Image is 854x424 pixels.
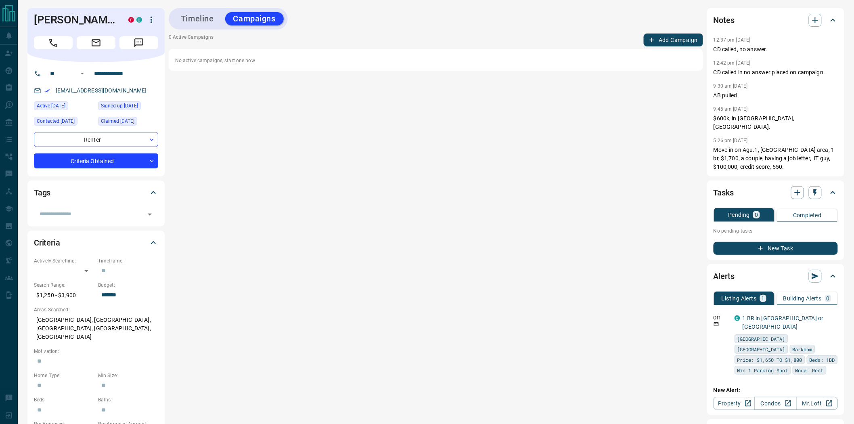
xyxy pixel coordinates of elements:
span: Call [34,36,73,49]
p: Listing Alerts [722,296,757,301]
button: Open [144,209,155,220]
div: Tue Sep 17 2024 [98,117,158,128]
div: Notes [714,10,838,30]
span: [GEOGRAPHIC_DATA] [737,335,785,343]
p: 0 [755,212,758,218]
p: 5:26 pm [DATE] [714,138,748,143]
span: Message [119,36,158,49]
div: Thu Nov 28 2024 [34,117,94,128]
button: Open [77,69,87,78]
p: Pending [728,212,750,218]
p: 0 Active Campaigns [169,34,213,46]
h2: Criteria [34,236,60,249]
p: Building Alerts [783,296,822,301]
p: Actively Searching: [34,257,94,264]
a: [EMAIL_ADDRESS][DOMAIN_NAME] [56,87,147,94]
p: Completed [793,212,822,218]
a: 1 BR in [GEOGRAPHIC_DATA] or [GEOGRAPHIC_DATA] [743,315,824,330]
p: AB pulled [714,91,838,100]
span: Beds: 1BD [810,356,835,364]
p: Home Type: [34,372,94,379]
h1: [PERSON_NAME] [34,13,116,26]
p: $600k, in [GEOGRAPHIC_DATA], [GEOGRAPHIC_DATA]. [714,114,838,131]
p: Min Size: [98,372,158,379]
span: [GEOGRAPHIC_DATA] [737,345,785,353]
p: Motivation: [34,348,158,355]
p: 12:37 pm [DATE] [714,37,751,43]
div: property.ca [128,17,134,23]
span: Email [77,36,115,49]
a: Property [714,397,755,410]
p: 1 [762,296,765,301]
p: Baths: [98,396,158,403]
div: condos.ca [735,315,740,321]
button: Add Campaign [644,34,703,46]
svg: Email [714,321,719,327]
button: New Task [714,242,838,255]
div: Tags [34,183,158,202]
p: No pending tasks [714,225,838,237]
button: Campaigns [225,12,284,25]
div: Tasks [714,183,838,202]
p: 0 [827,296,830,301]
p: Areas Searched: [34,306,158,313]
span: Contacted [DATE] [37,117,75,125]
h2: Tasks [714,186,734,199]
div: Sun Aug 10 2025 [34,101,94,113]
p: Off [714,314,730,321]
p: Search Range: [34,281,94,289]
p: CD called, no answer. [714,45,838,54]
a: Condos [755,397,796,410]
span: Price: $1,650 TO $1,800 [737,356,802,364]
span: Active [DATE] [37,102,65,110]
p: [GEOGRAPHIC_DATA], [GEOGRAPHIC_DATA], [GEOGRAPHIC_DATA], [GEOGRAPHIC_DATA], [GEOGRAPHIC_DATA] [34,313,158,344]
p: 12:42 pm [DATE] [714,60,751,66]
p: Move-in on Agu.1, [GEOGRAPHIC_DATA] area, 1 br, $1,700, a couple, having a job letter, IT guy, $1... [714,146,838,171]
button: Timeline [173,12,222,25]
p: 9:30 am [DATE] [714,83,748,89]
p: 9:45 am [DATE] [714,106,748,112]
p: No active campaigns, start one now [175,57,697,64]
h2: Notes [714,14,735,27]
span: Mode: Rent [795,366,824,374]
p: Timeframe: [98,257,158,264]
p: Budget: [98,281,158,289]
span: Claimed [DATE] [101,117,134,125]
h2: Alerts [714,270,735,283]
svg: Email Verified [44,88,50,94]
p: CD called in no answer placed on campaign. [714,68,838,77]
span: Signed up [DATE] [101,102,138,110]
div: Criteria [34,233,158,252]
span: Markham [793,345,812,353]
div: Criteria Obtained [34,153,158,168]
p: $1,250 - $3,900 [34,289,94,302]
a: Mr.Loft [796,397,838,410]
div: Tue Sep 12 2017 [98,101,158,113]
div: condos.ca [136,17,142,23]
span: Min 1 Parking Spot [737,366,788,374]
div: Alerts [714,267,838,286]
h2: Tags [34,186,50,199]
div: Renter [34,132,158,147]
p: Beds: [34,396,94,403]
p: New Alert: [714,386,838,395]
